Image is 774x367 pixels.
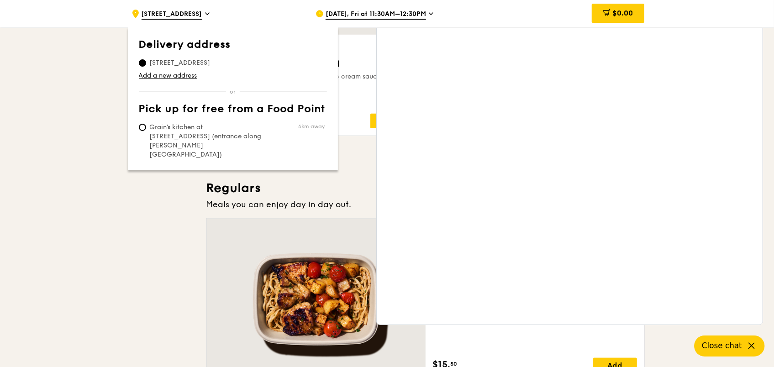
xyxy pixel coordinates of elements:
span: [DATE], Fri at 11:30AM–12:30PM [326,10,426,20]
th: Delivery address [139,38,327,55]
div: Meals you can enjoy day in day out. [206,198,645,211]
div: Add [370,114,414,128]
span: $0.00 [612,9,633,17]
span: [STREET_ADDRESS] [142,10,202,20]
th: Pick up for free from a Food Point [139,103,327,119]
span: Grain's kitchen at [STREET_ADDRESS] (entrance along [PERSON_NAME][GEOGRAPHIC_DATA]) [139,123,275,159]
h3: Regulars [206,180,645,196]
input: Grain's kitchen at [STREET_ADDRESS] (entrance along [PERSON_NAME][GEOGRAPHIC_DATA])6km away [139,124,146,131]
a: Add a new address [139,71,327,80]
span: Close chat [702,340,742,351]
span: [STREET_ADDRESS] [139,58,221,68]
input: [STREET_ADDRESS] [139,59,146,67]
span: 6km away [299,123,325,130]
button: Close chat [695,336,765,357]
